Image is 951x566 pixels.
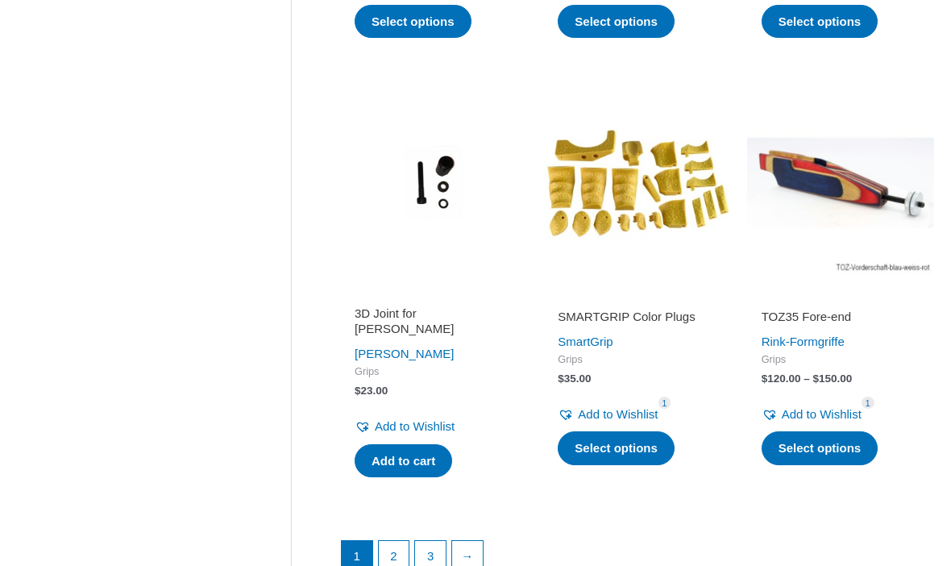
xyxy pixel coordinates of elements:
[558,372,591,385] bdi: 35.00
[355,444,452,478] a: Add to cart: “3D Joint for Walther Grip”
[762,403,862,426] a: Add to Wishlist
[355,385,361,397] span: $
[782,407,862,421] span: Add to Wishlist
[558,403,658,426] a: Add to Wishlist
[804,372,810,385] span: –
[355,5,471,39] a: Select options for “Anatomical Nutwood Grip for FWB P8X”
[558,309,716,331] a: SMARTGRIP Color Plugs
[747,89,934,276] img: TOZ35 Fore-end
[355,306,513,337] h2: 3D Joint for [PERSON_NAME]
[558,5,675,39] a: Select options for “MeshPro Anatomical Grip for FWB 900 and 2800”
[762,372,801,385] bdi: 120.00
[355,347,454,360] a: [PERSON_NAME]
[578,407,658,421] span: Add to Wishlist
[558,431,675,465] a: Select options for “SMARTGRIP Color Plugs”
[355,385,388,397] bdi: 23.00
[813,372,820,385] span: $
[355,306,513,343] a: 3D Joint for [PERSON_NAME]
[355,415,455,438] a: Add to Wishlist
[658,397,671,409] span: 1
[543,89,730,276] img: SMARTGRIP Color Plugs
[355,365,513,379] span: Grips
[558,286,716,306] iframe: Customer reviews powered by Trustpilot
[813,372,853,385] bdi: 150.00
[558,372,564,385] span: $
[762,353,920,367] span: Grips
[762,335,845,348] a: Rink-Formgriffe
[762,286,920,306] iframe: Customer reviews powered by Trustpilot
[762,309,920,325] h2: TOZ35 Fore-end
[762,372,768,385] span: $
[355,286,513,306] iframe: Customer reviews powered by Trustpilot
[558,335,613,348] a: SmartGrip
[762,5,878,39] a: Select options for “FWB Anatomical Grip for 900 AND 2800”
[762,431,878,465] a: Select options for “TOZ35 Fore-end”
[558,309,716,325] h2: SMARTGRIP Color Plugs
[862,397,874,409] span: 1
[762,309,920,331] a: TOZ35 Fore-end
[340,89,527,276] img: 3D Joint
[558,353,716,367] span: Grips
[375,419,455,433] span: Add to Wishlist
